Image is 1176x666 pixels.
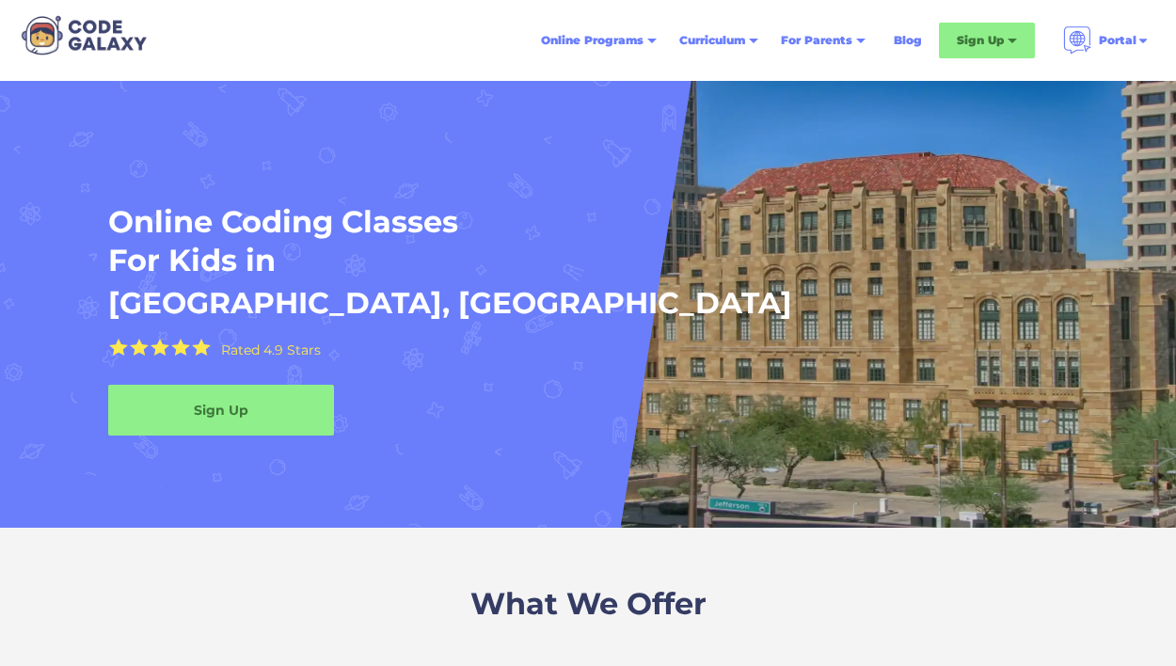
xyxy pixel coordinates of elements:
[530,24,668,57] div: Online Programs
[171,339,190,357] img: Yellow Star - the Code Galaxy
[192,339,211,357] img: Yellow Star - the Code Galaxy
[1052,19,1161,62] div: Portal
[957,31,1004,50] div: Sign Up
[108,401,334,420] div: Sign Up
[679,31,745,50] div: Curriculum
[882,24,933,57] a: Blog
[151,339,169,357] img: Yellow Star - the Code Galaxy
[668,24,770,57] div: Curriculum
[541,31,644,50] div: Online Programs
[109,339,128,357] img: Yellow Star - the Code Galaxy
[1099,31,1136,50] div: Portal
[221,343,321,357] div: Rated 4.9 Stars
[108,284,792,323] h1: [GEOGRAPHIC_DATA], [GEOGRAPHIC_DATA]
[108,385,334,436] a: Sign Up
[770,24,877,57] div: For Parents
[130,339,149,357] img: Yellow Star - the Code Galaxy
[781,31,852,50] div: For Parents
[108,202,921,280] h1: Online Coding Classes For Kids in
[939,23,1035,58] div: Sign Up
